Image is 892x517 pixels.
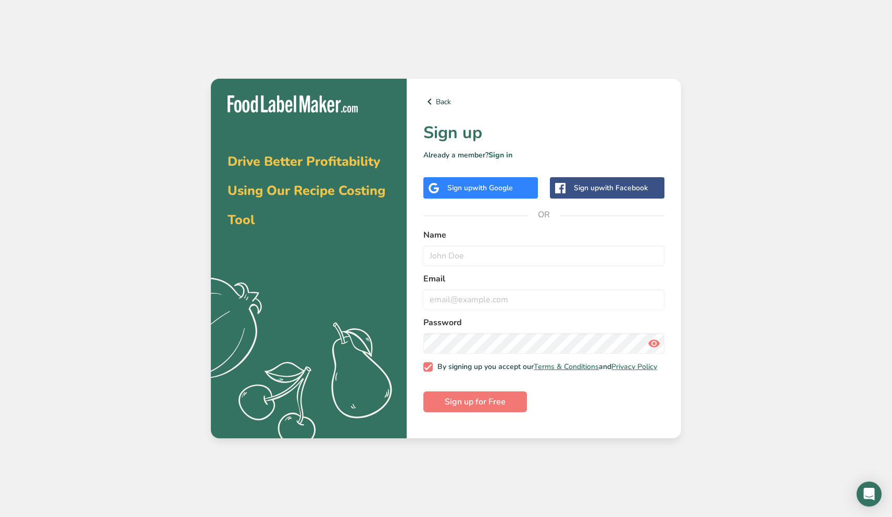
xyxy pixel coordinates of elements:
[228,153,385,229] span: Drive Better Profitability Using Our Recipe Costing Tool
[423,391,527,412] button: Sign up for Free
[423,245,664,266] input: John Doe
[599,183,648,193] span: with Facebook
[534,362,599,372] a: Terms & Conditions
[445,396,506,408] span: Sign up for Free
[423,120,664,145] h1: Sign up
[423,150,664,161] p: Already a member?
[423,229,664,241] label: Name
[423,95,664,108] a: Back
[611,362,657,372] a: Privacy Policy
[447,182,513,193] div: Sign up
[433,362,658,372] span: By signing up you accept our and
[529,199,560,230] span: OR
[423,289,664,310] input: email@example.com
[228,95,358,113] img: Food Label Maker
[423,316,664,329] label: Password
[574,182,648,193] div: Sign up
[423,273,664,285] label: Email
[472,183,513,193] span: with Google
[488,150,512,160] a: Sign in
[857,482,882,507] div: Open Intercom Messenger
